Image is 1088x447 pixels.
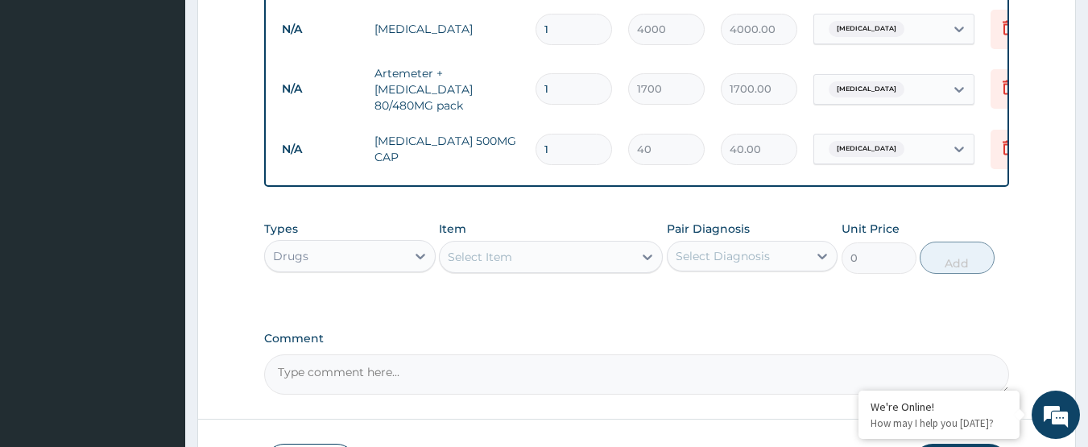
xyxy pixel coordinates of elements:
[842,221,900,237] label: Unit Price
[264,8,303,47] div: Minimize live chat window
[366,57,527,122] td: Artemeter + [MEDICAL_DATA] 80/480MG pack
[274,14,366,44] td: N/A
[920,242,995,274] button: Add
[829,21,904,37] span: [MEDICAL_DATA]
[667,221,750,237] label: Pair Diagnosis
[676,248,770,264] div: Select Diagnosis
[439,221,466,237] label: Item
[366,13,527,45] td: [MEDICAL_DATA]
[871,416,1007,430] p: How may I help you today?
[30,81,65,121] img: d_794563401_company_1708531726252_794563401
[274,74,366,104] td: N/A
[829,81,904,97] span: [MEDICAL_DATA]
[273,248,308,264] div: Drugs
[274,135,366,164] td: N/A
[8,286,307,342] textarea: Type your message and hit 'Enter'
[448,249,512,265] div: Select Item
[93,126,222,288] span: We're online!
[829,141,904,157] span: [MEDICAL_DATA]
[871,399,1007,414] div: We're Online!
[366,125,527,173] td: [MEDICAL_DATA] 500MG CAP
[264,332,1010,346] label: Comment
[264,222,298,236] label: Types
[84,90,271,111] div: Chat with us now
